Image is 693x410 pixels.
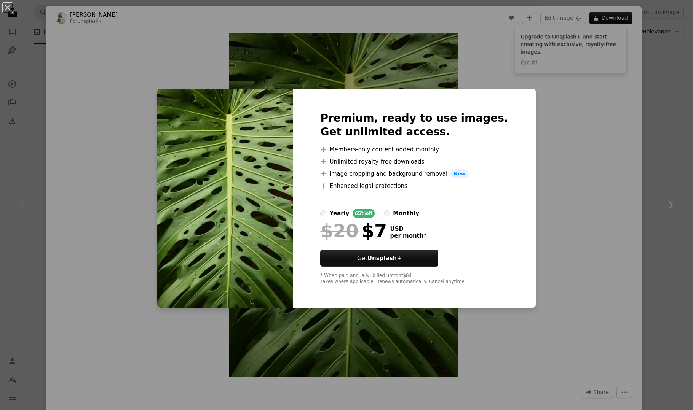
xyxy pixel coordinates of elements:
[157,89,293,308] img: premium_photo-1672419013740-6e3809951990
[320,169,508,178] li: Image cropping and background removal
[320,210,326,216] input: yearly65%off
[393,209,419,218] div: monthly
[320,111,508,139] h2: Premium, ready to use images. Get unlimited access.
[390,232,426,239] span: per month *
[320,221,358,241] span: $20
[450,169,469,178] span: New
[384,210,390,216] input: monthly
[320,221,387,241] div: $7
[320,273,508,285] div: * When paid annually, billed upfront $84 Taxes where applicable. Renews automatically. Cancel any...
[329,209,349,218] div: yearly
[320,157,508,166] li: Unlimited royalty-free downloads
[320,181,508,191] li: Enhanced legal protections
[320,145,508,154] li: Members-only content added monthly
[320,250,438,267] button: GetUnsplash+
[367,255,402,262] strong: Unsplash+
[390,226,426,232] span: USD
[353,209,375,218] div: 65% off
